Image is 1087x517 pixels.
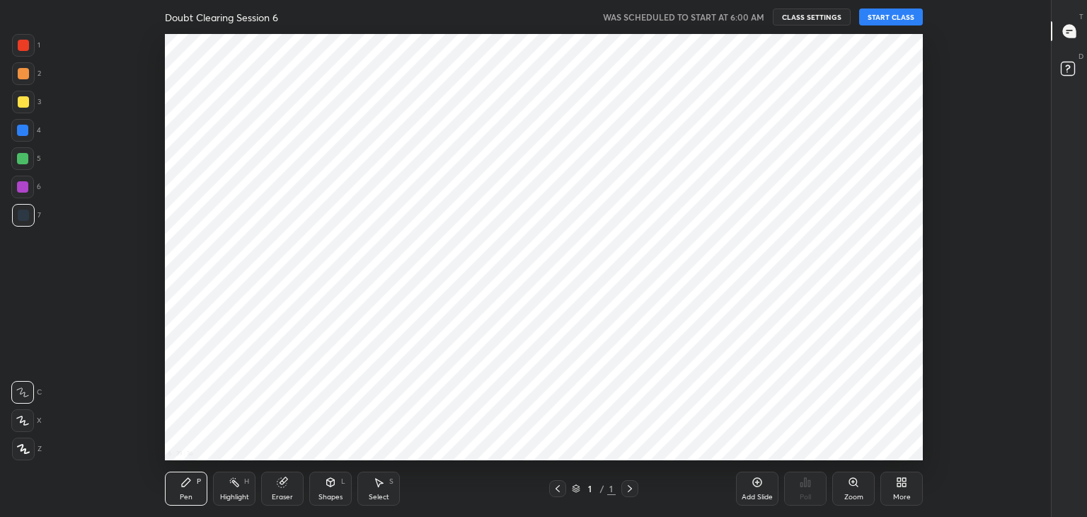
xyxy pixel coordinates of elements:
div: Pen [180,494,192,501]
div: 1 [583,484,597,493]
div: Z [12,438,42,460]
div: H [244,478,249,485]
div: 2 [12,62,41,85]
div: 4 [11,119,41,142]
div: 7 [12,204,41,227]
div: C [11,381,42,404]
div: X [11,409,42,432]
div: More [893,494,911,501]
div: Highlight [220,494,249,501]
h5: WAS SCHEDULED TO START AT 6:00 AM [603,11,764,23]
div: L [341,478,345,485]
div: Eraser [272,494,293,501]
div: S [389,478,393,485]
div: 1 [607,482,616,495]
button: CLASS SETTINGS [773,8,851,25]
button: START CLASS [859,8,923,25]
div: Shapes [318,494,343,501]
div: 1 [12,34,40,57]
div: 3 [12,91,41,113]
div: / [600,484,604,493]
div: Add Slide [742,494,773,501]
p: D [1079,51,1083,62]
div: Select [369,494,389,501]
div: P [197,478,201,485]
div: 5 [11,147,41,170]
p: T [1079,11,1083,22]
div: 6 [11,176,41,198]
div: Zoom [844,494,863,501]
h4: Doubt Clearing Session 6 [165,11,278,24]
